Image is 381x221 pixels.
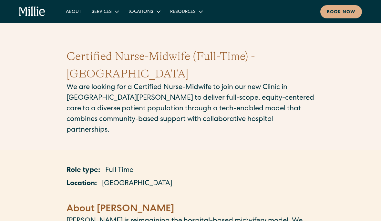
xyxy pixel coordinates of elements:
[67,83,314,136] p: We are looking for a Certified Nurse-Midwife to join our new Clinic in [GEOGRAPHIC_DATA][PERSON_N...
[92,9,112,15] div: Services
[123,6,165,17] div: Locations
[129,9,153,15] div: Locations
[67,166,100,176] p: Role type:
[67,179,97,189] p: Location:
[105,166,133,176] p: Full Time
[19,6,45,17] a: home
[67,192,314,203] p: ‍
[320,5,362,18] a: Book now
[327,9,355,16] div: Book now
[170,9,196,15] div: Resources
[87,6,123,17] div: Services
[67,205,174,214] strong: About [PERSON_NAME]
[102,179,172,189] p: [GEOGRAPHIC_DATA]
[165,6,207,17] div: Resources
[61,6,87,17] a: About
[67,48,314,83] h1: Certified Nurse-Midwife (Full-Time) - [GEOGRAPHIC_DATA]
